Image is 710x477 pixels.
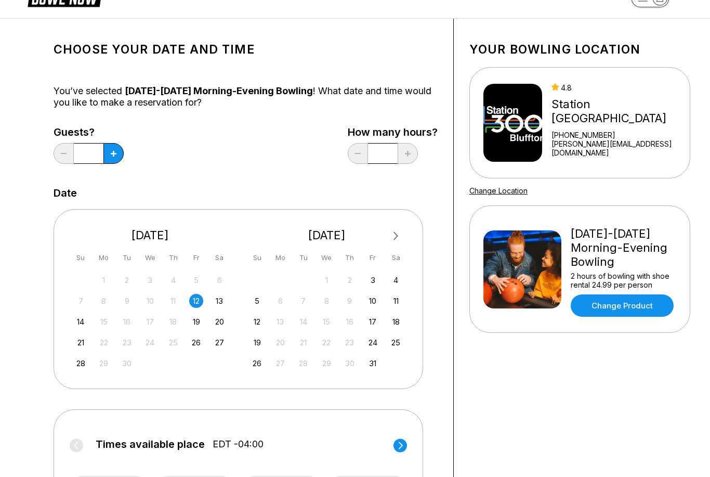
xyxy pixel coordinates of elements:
div: We [143,251,157,265]
div: Not available Wednesday, October 8th, 2025 [320,294,334,308]
div: Not available Thursday, October 9th, 2025 [343,294,357,308]
h1: Choose your Date and time [54,42,438,57]
div: Not available Monday, October 20th, 2025 [273,336,287,350]
div: Choose Sunday, October 19th, 2025 [250,336,264,350]
a: Change Location [469,186,528,195]
div: Choose Friday, October 17th, 2025 [366,315,380,329]
div: Not available Wednesday, September 3rd, 2025 [143,273,157,287]
div: Not available Monday, October 6th, 2025 [273,294,287,308]
div: Su [74,251,88,265]
div: Mo [97,251,111,265]
div: Choose Friday, October 3rd, 2025 [366,273,380,287]
div: Choose Saturday, September 20th, 2025 [213,315,227,329]
div: [DATE] [246,228,407,242]
div: Not available Thursday, September 25th, 2025 [166,336,180,350]
div: Choose Sunday, October 26th, 2025 [250,356,264,370]
div: Not available Monday, September 22nd, 2025 [97,336,111,350]
div: Not available Tuesday, October 14th, 2025 [296,315,310,329]
div: Th [343,251,357,265]
div: Not available Thursday, September 4th, 2025 [166,273,180,287]
div: Not available Friday, September 5th, 2025 [189,273,203,287]
div: Not available Saturday, September 6th, 2025 [213,273,227,287]
div: 4.8 [551,83,686,92]
div: [DATE] [70,228,231,242]
div: Tu [120,251,134,265]
div: [PHONE_NUMBER] [551,131,686,139]
div: 2 hours of bowling with shoe rental 24.99 per person [571,272,676,289]
div: Choose Sunday, October 12th, 2025 [250,315,264,329]
div: month 2025-10 [249,272,405,370]
div: Not available Sunday, September 7th, 2025 [74,294,88,308]
div: Choose Saturday, October 4th, 2025 [389,273,403,287]
div: Choose Friday, October 10th, 2025 [366,294,380,308]
div: Choose Saturday, September 27th, 2025 [213,336,227,350]
div: Fr [189,251,203,265]
div: Choose Sunday, September 21st, 2025 [74,336,88,350]
div: Not available Thursday, October 23rd, 2025 [343,336,357,350]
div: Choose Friday, October 31st, 2025 [366,356,380,370]
div: You’ve selected ! What date and time would you like to make a reservation for? [54,85,438,108]
div: Not available Wednesday, October 15th, 2025 [320,315,334,329]
div: Not available Wednesday, October 29th, 2025 [320,356,334,370]
div: Not available Thursday, October 2nd, 2025 [343,273,357,287]
span: EDT -04:00 [213,439,264,450]
div: Not available Wednesday, September 10th, 2025 [143,294,157,308]
div: Choose Saturday, October 11th, 2025 [389,294,403,308]
div: Not available Thursday, September 18th, 2025 [166,315,180,329]
div: Mo [273,251,287,265]
div: Not available Thursday, September 11th, 2025 [166,294,180,308]
div: Not available Monday, September 15th, 2025 [97,315,111,329]
div: Choose Sunday, October 5th, 2025 [250,294,264,308]
img: Friday-Sunday Morning-Evening Bowling [483,230,561,308]
div: Not available Monday, September 8th, 2025 [97,294,111,308]
div: Not available Monday, September 29th, 2025 [97,356,111,370]
div: Th [166,251,180,265]
div: Choose Friday, September 26th, 2025 [189,336,203,350]
div: Not available Thursday, October 30th, 2025 [343,356,357,370]
a: Change Product [571,294,674,317]
div: Not available Wednesday, September 24th, 2025 [143,336,157,350]
div: Not available Wednesday, October 1st, 2025 [320,273,334,287]
div: Choose Friday, October 24th, 2025 [366,336,380,350]
div: Not available Tuesday, October 21st, 2025 [296,336,310,350]
div: Sa [213,251,227,265]
span: Times available place [96,439,205,450]
label: Guests? [54,126,124,138]
label: How many hours? [348,126,438,138]
div: Not available Monday, October 13th, 2025 [273,315,287,329]
div: Not available Tuesday, September 30th, 2025 [120,356,134,370]
div: Not available Tuesday, September 23rd, 2025 [120,336,134,350]
div: Choose Friday, September 19th, 2025 [189,315,203,329]
div: Not available Monday, October 27th, 2025 [273,356,287,370]
div: Fr [366,251,380,265]
div: Not available Tuesday, October 7th, 2025 [296,294,310,308]
div: Choose Saturday, September 13th, 2025 [213,294,227,308]
img: Station 300 Bluffton [483,84,542,162]
label: Date [54,187,77,199]
div: Not available Tuesday, September 16th, 2025 [120,315,134,329]
div: Choose Sunday, September 28th, 2025 [74,356,88,370]
div: Tu [296,251,310,265]
div: We [320,251,334,265]
div: Not available Monday, September 1st, 2025 [97,273,111,287]
button: Next Month [388,228,404,244]
div: Not available Wednesday, October 22nd, 2025 [320,336,334,350]
div: Sa [389,251,403,265]
div: Choose Sunday, September 14th, 2025 [74,315,88,329]
span: [DATE]-[DATE] Morning-Evening Bowling [125,85,313,96]
div: Not available Tuesday, September 9th, 2025 [120,294,134,308]
div: [DATE]-[DATE] Morning-Evening Bowling [571,227,676,269]
div: Choose Saturday, October 18th, 2025 [389,315,403,329]
h1: Your bowling location [469,42,690,57]
div: Not available Thursday, October 16th, 2025 [343,315,357,329]
div: Su [250,251,264,265]
div: Station [GEOGRAPHIC_DATA] [551,97,686,125]
div: Choose Friday, September 12th, 2025 [189,294,203,308]
div: Not available Tuesday, October 28th, 2025 [296,356,310,370]
div: Not available Tuesday, September 2nd, 2025 [120,273,134,287]
div: Not available Wednesday, September 17th, 2025 [143,315,157,329]
a: [PERSON_NAME][EMAIL_ADDRESS][DOMAIN_NAME] [551,139,686,157]
div: Choose Saturday, October 25th, 2025 [389,336,403,350]
div: month 2025-09 [72,272,228,370]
